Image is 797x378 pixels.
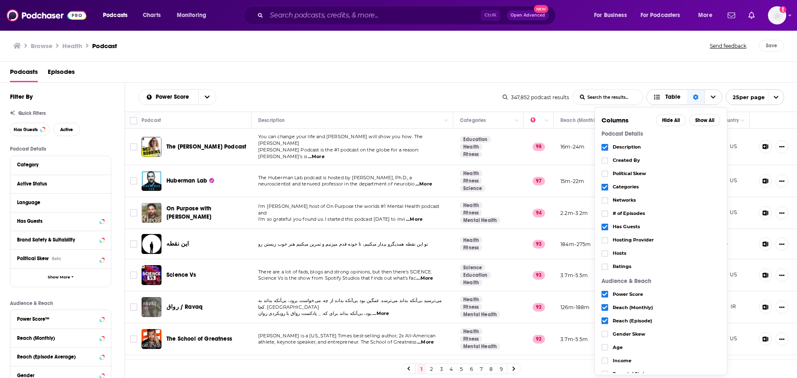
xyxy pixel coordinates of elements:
[17,354,97,360] div: Reach (Episode Average)
[142,329,161,349] img: The School of Greatness
[775,206,788,219] button: Show More Button
[560,336,588,343] p: 3.7m-5.5m
[768,6,786,24] span: Logged in as headlandconsultancy
[130,335,137,343] span: Toggle select row
[17,181,99,187] div: Active Status
[457,364,465,374] a: 5
[10,65,38,82] a: Podcasts
[533,240,545,248] p: 93
[460,144,482,150] a: Health
[92,42,117,50] h3: Podcast
[503,94,569,100] div: 347,852 podcast results
[613,251,720,256] span: Hosts
[130,240,137,248] span: Toggle select row
[417,364,425,374] a: 1
[258,147,419,159] span: [PERSON_NAME] Podcast is the #1 podcast on the globe for a reason: [PERSON_NAME]’s si
[437,364,445,374] a: 3
[775,237,788,251] button: Show More Button
[460,304,482,310] a: Fitness
[17,216,104,226] button: Has Guests
[18,110,46,116] span: Quick Filters
[130,303,137,311] span: Toggle select row
[689,114,720,126] button: Show All
[497,364,505,374] a: 9
[613,211,720,216] span: # of Episodes
[533,143,545,151] p: 98
[17,256,49,261] span: Political Skew
[17,162,99,168] div: Category
[560,115,599,125] div: Reach (Monthly)
[533,303,545,311] p: 92
[142,234,161,254] a: این نقطه
[726,91,765,104] span: 25 per page
[166,240,189,247] span: این نقطه
[48,65,75,82] a: Episodes
[142,297,161,317] a: رواق / Ravaq
[258,339,416,345] span: athlete, keynote speaker, and entrepreneur. The School of Greatness
[613,171,720,176] span: Political Skew
[775,300,788,314] button: Show More Button
[266,9,481,22] input: Search podcasts, credits, & more...
[646,89,722,105] h2: Choose View
[166,205,249,221] a: On Purpose with [PERSON_NAME]
[775,332,788,346] button: Show More Button
[31,42,52,50] a: Browse
[533,335,545,343] p: 92
[137,9,166,22] a: Charts
[692,9,723,22] button: open menu
[308,154,325,160] span: ...More
[142,137,161,157] a: The Mel Robbins Podcast
[17,253,104,263] button: Political SkewBeta
[142,171,161,191] a: Huberman Lab
[17,316,97,322] div: Power Score™
[48,275,70,280] span: Show More
[17,159,104,170] button: Category
[460,210,482,216] a: Fitness
[460,185,485,192] a: Science
[171,9,217,22] button: open menu
[416,275,433,282] span: ...More
[10,300,111,306] p: Audience & Reach
[130,143,137,151] span: Toggle select row
[460,264,485,271] a: Science
[166,303,203,311] a: رواق / Ravaq
[531,115,542,125] div: Power Score
[406,216,423,223] span: ...More
[613,292,720,297] span: Power Score
[768,6,786,24] img: User Profile
[258,203,439,216] span: I’m [PERSON_NAME] host of On Purpose the worlds #1 Mental Health podcast and
[258,115,285,125] div: Description
[14,127,38,132] span: Has Guests
[533,209,545,217] p: 94
[166,143,246,151] a: The [PERSON_NAME] Podcast
[198,90,216,105] button: open menu
[17,234,104,245] button: Brand Safety & Suitability
[258,275,416,281] span: Science Vs is the show from Spotify Studios that finds out what’s fac
[138,89,216,105] h2: Choose List sort
[139,94,198,100] button: open menu
[17,237,97,243] div: Brand Safety & Suitability
[780,6,786,13] svg: Add a profile image
[142,265,161,285] img: Science Vs
[130,271,137,279] span: Toggle select row
[601,117,653,124] h3: Columns
[7,7,86,23] img: Podchaser - Follow, Share and Rate Podcasts
[594,10,627,21] span: For Business
[477,364,485,374] a: 7
[258,181,415,187] span: neuroscientist and tenured professor in the department of neurobio
[613,319,720,323] span: Reach (Episode)
[416,181,432,188] span: ...More
[726,89,784,105] button: open menu
[724,8,738,22] a: Show notifications dropdown
[417,339,434,346] span: ...More
[166,240,189,248] a: این نقطه
[142,203,161,223] img: On Purpose with Jay Shetty
[17,218,97,224] div: Has Guests
[103,10,127,21] span: Podcasts
[166,271,196,279] a: Science Vs
[613,224,720,229] span: Has Guests
[258,310,372,316] span: بود، بی‌آنکه بداند برای که. _ پادکست رواق با رویکردی روان
[601,131,720,137] p: Podcast Details
[507,10,549,20] button: Open AdvancedNew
